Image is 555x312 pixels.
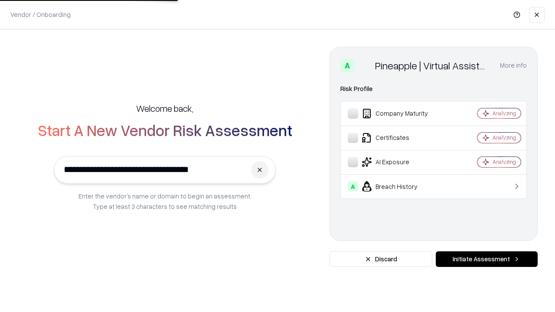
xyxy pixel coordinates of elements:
[10,10,71,19] p: Vendor / Onboarding
[136,102,193,114] h5: Welcome back,
[500,58,527,73] button: More info
[38,121,292,139] h2: Start A New Vendor Risk Assessment
[348,181,451,192] div: Breach History
[493,134,516,141] div: Analyzing
[330,251,432,267] button: Discard
[340,84,527,94] div: Risk Profile
[436,251,538,267] button: Initiate Assessment
[375,58,490,72] div: Pineapple | Virtual Assistant Agency
[348,133,451,143] div: Certificates
[358,58,372,72] img: Pineapple | Virtual Assistant Agency
[348,108,451,119] div: Company Maturity
[340,58,354,72] div: A
[493,110,516,117] div: Analyzing
[348,181,358,192] div: A
[78,191,251,211] p: Enter the vendor’s name or domain to begin an assessment. Type at least 3 characters to see match...
[348,157,451,167] div: AI Exposure
[493,158,516,166] div: Analyzing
